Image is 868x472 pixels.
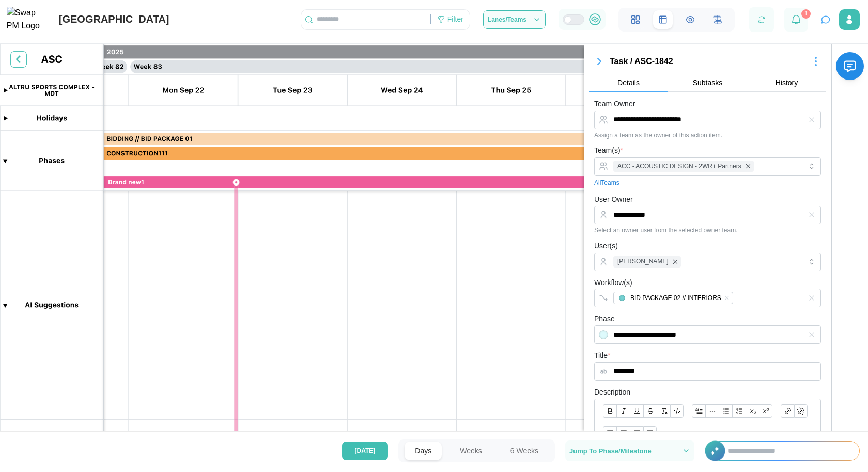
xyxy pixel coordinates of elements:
[594,194,633,206] label: User Owner
[594,99,635,110] label: Team Owner
[719,404,732,418] button: Bullet list
[594,227,821,234] div: Select an owner user from the selected owner team.
[450,442,492,460] button: Weeks
[594,241,618,252] label: User(s)
[569,448,652,454] span: Jump To Phase/Milestone
[488,17,526,23] span: Lanes/Teams
[657,404,670,418] button: Clear formatting
[759,404,772,418] button: Superscript
[732,404,746,418] button: Ordered list
[355,442,376,460] span: [DATE]
[630,404,643,418] button: Underline
[818,12,833,27] button: Open project assistant
[594,178,619,188] a: All Teams
[616,404,630,418] button: Italic
[594,132,821,139] div: Assign a team as the owner of this action item.
[630,293,721,303] div: BID PACKAGE 02 // INTERIORS
[594,313,615,325] label: Phase
[59,11,169,27] div: [GEOGRAPHIC_DATA]
[594,350,610,361] label: Title
[616,426,630,439] button: Align text: center
[594,387,630,398] label: Description
[776,79,798,86] span: History
[643,426,657,439] button: Align text: right
[705,441,860,461] div: +
[746,404,759,418] button: Subscript
[447,14,463,25] div: Filter
[603,426,616,439] button: Align text: left
[617,79,640,86] span: Details
[692,404,705,418] button: Blockquote
[630,426,643,439] button: Align text: justify
[594,145,623,156] label: Team(s)
[617,257,669,266] span: [PERSON_NAME]
[693,79,723,86] span: Subtasks
[500,442,549,460] button: 6 Weeks
[801,9,811,19] div: 1
[603,404,616,418] button: Bold
[643,404,657,418] button: Strikethrough
[594,277,632,289] label: Workflow(s)
[7,7,49,33] img: Swap PM Logo
[705,404,719,418] button: Horizontal line
[670,404,684,418] button: Code
[610,55,805,68] div: Task / ASC-1842
[781,404,794,418] button: Link
[405,442,442,460] button: Days
[752,10,771,29] button: Refresh Grid
[794,404,808,418] button: Remove link
[617,162,741,171] span: ACC - ACOUSTIC DESIGN - 2WR+ Partners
